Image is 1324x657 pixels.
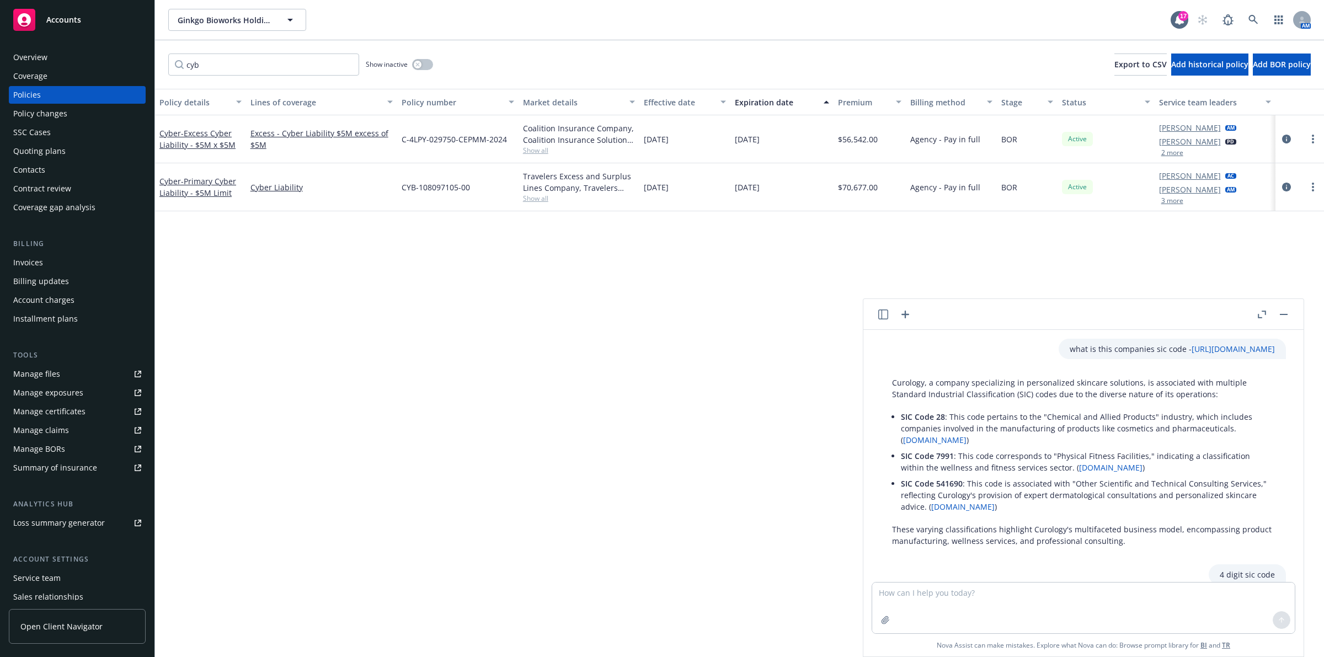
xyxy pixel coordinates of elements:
a: Cyber Liability [250,181,393,193]
div: Policies [13,86,41,104]
div: Manage BORs [13,440,65,458]
a: Coverage [9,67,146,85]
span: - Primary Cyber Liability - $5M Limit [159,176,236,198]
a: Report a Bug [1217,9,1239,31]
div: Coverage gap analysis [13,199,95,216]
p: : This code pertains to the "Chemical and Allied Products" industry, which includes companies inv... [901,411,1275,446]
span: SIC Code 28 [901,412,945,422]
a: Coverage gap analysis [9,199,146,216]
p: 4 digit sic code [1220,569,1275,580]
a: Cyber [159,128,236,150]
div: Quoting plans [13,142,66,160]
div: Summary of insurance [13,459,97,477]
button: Stage [997,89,1058,115]
div: Service team leaders [1159,97,1259,108]
a: circleInformation [1280,132,1293,146]
span: Show all [523,146,636,155]
button: Premium [834,89,906,115]
a: more [1306,132,1320,146]
button: Lines of coverage [246,89,397,115]
a: Invoices [9,254,146,271]
span: Show all [523,194,636,203]
a: Loss summary generator [9,514,146,532]
button: Billing method [906,89,997,115]
span: Ginkgo Bioworks Holdings, Inc. [178,14,273,26]
a: Contract review [9,180,146,197]
button: Status [1058,89,1155,115]
button: Policy number [397,89,519,115]
input: Filter by keyword... [168,54,359,76]
div: Manage claims [13,421,69,439]
p: what is this companies sic code - [1070,343,1275,355]
a: [DOMAIN_NAME] [1079,462,1143,473]
div: Status [1062,97,1138,108]
a: [URL][DOMAIN_NAME] [1192,344,1275,354]
div: Tools [9,350,146,361]
span: SIC Code 7991 [901,451,954,461]
span: CYB-108097105-00 [402,181,470,193]
div: SSC Cases [13,124,51,141]
div: Manage exposures [13,384,83,402]
a: Excess - Cyber Liability $5M excess of $5M [250,127,393,151]
div: Policy details [159,97,229,108]
div: Travelers Excess and Surplus Lines Company, Travelers Insurance, Corvus Insurance (Travelers) [523,170,636,194]
div: Premium [838,97,890,108]
span: $56,542.00 [838,133,878,145]
span: Export to CSV [1114,59,1167,70]
a: Account charges [9,291,146,309]
div: Contract review [13,180,71,197]
span: C-4LPY-029750-CEPMM-2024 [402,133,507,145]
div: Manage files [13,365,60,383]
div: Billing updates [13,273,69,290]
span: Accounts [46,15,81,24]
div: Billing method [910,97,980,108]
span: Nova Assist can make mistakes. Explore what Nova can do: Browse prompt library for and [868,634,1299,656]
p: : This code corresponds to "Physical Fitness Facilities," indicating a classification within the ... [901,450,1275,473]
span: - Excess Cyber Liability - $5M x $5M [159,128,236,150]
a: Installment plans [9,310,146,328]
span: BOR [1001,181,1017,193]
div: Account settings [9,554,146,565]
div: Loss summary generator [13,514,105,532]
a: Search [1242,9,1264,31]
button: Export to CSV [1114,54,1167,76]
p: : This code is associated with "Other Scientific and Technical Consulting Services," reflecting C... [901,478,1275,512]
button: Add BOR policy [1253,54,1311,76]
div: Expiration date [735,97,817,108]
a: Overview [9,49,146,66]
div: Account charges [13,291,74,309]
span: [DATE] [644,181,669,193]
a: circleInformation [1280,180,1293,194]
button: Expiration date [730,89,834,115]
div: Policy number [402,97,502,108]
div: Billing [9,238,146,249]
span: [DATE] [735,181,760,193]
button: Market details [519,89,640,115]
span: Add BOR policy [1253,59,1311,70]
span: Show inactive [366,60,408,69]
div: Sales relationships [13,588,83,606]
p: These varying classifications highlight Curology's multifaceted business model, encompassing prod... [892,524,1275,547]
a: [PERSON_NAME] [1159,122,1221,133]
a: Accounts [9,4,146,35]
button: Service team leaders [1155,89,1276,115]
span: BOR [1001,133,1017,145]
a: Cyber [159,176,236,198]
a: SSC Cases [9,124,146,141]
a: TR [1222,640,1230,650]
a: [DOMAIN_NAME] [931,501,995,512]
span: [DATE] [644,133,669,145]
span: $70,677.00 [838,181,878,193]
a: Switch app [1268,9,1290,31]
span: Add historical policy [1171,59,1248,70]
div: Analytics hub [9,499,146,510]
a: Manage certificates [9,403,146,420]
div: Contacts [13,161,45,179]
a: Service team [9,569,146,587]
span: Agency - Pay in full [910,181,980,193]
a: [DOMAIN_NAME] [903,435,967,445]
a: Manage files [9,365,146,383]
div: Service team [13,569,61,587]
span: SIC Code 541690 [901,478,963,489]
a: [PERSON_NAME] [1159,184,1221,195]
